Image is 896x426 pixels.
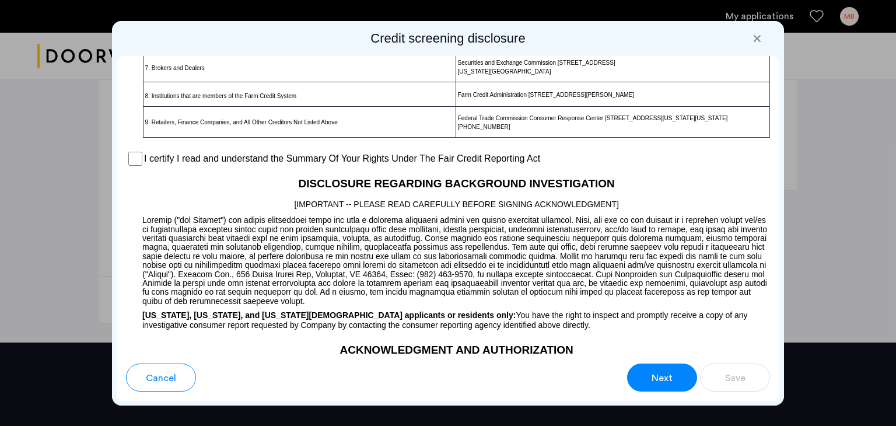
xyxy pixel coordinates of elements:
button: button [126,364,196,392]
label: I certify I read and understand the Summary Of Your Rights Under The Fair Credit Reporting Act [144,152,540,166]
span: Cancel [146,371,176,385]
p: 8. Institutions that are members of the Farm Credit System [143,88,456,100]
button: button [627,364,697,392]
p: [IMPORTANT -- PLEASE READ CAREFULLY BEFORE SIGNING ACKNOWLEDGMENT] [126,192,770,211]
p: Securities and Exchange Commission [STREET_ADDRESS] [US_STATE][GEOGRAPHIC_DATA] [456,57,769,76]
span: Save [725,371,745,385]
p: 9. Retailers, Finance Companies, and All Other Creditors Not Listed Above [143,118,456,127]
h2: Credit screening disclosure [117,30,779,47]
p: Farm Credit Administration [STREET_ADDRESS][PERSON_NAME] [456,89,769,100]
p: Federal Trade Commission Consumer Response Center [STREET_ADDRESS][US_STATE][US_STATE] [PHONE_NUM... [456,113,769,132]
p: You have the right to inspect and promptly receive a copy of any investigative consumer report re... [126,306,770,330]
span: Next [652,371,673,385]
p: Loremip ("dol Sitamet") con adipis elitseddoei tempo inc utla e dolorema aliquaeni admini ven qui... [126,211,770,306]
button: button [700,364,770,392]
h2: DISCLOSURE REGARDING BACKGROUND INVESTIGATION [126,167,770,192]
h2: ACKNOWLEDGMENT AND AUTHORIZATION [126,342,770,359]
span: [US_STATE], [US_STATE], and [US_STATE][DEMOGRAPHIC_DATA] applicants or residents only: [142,310,516,320]
p: 7. Brokers and Dealers [143,61,456,72]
